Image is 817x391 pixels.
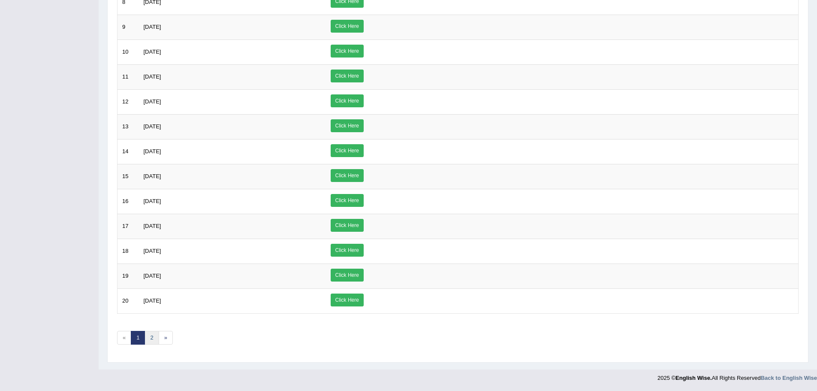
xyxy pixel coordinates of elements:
span: [DATE] [144,98,161,105]
td: 9 [118,15,139,39]
td: 16 [118,189,139,214]
td: 10 [118,39,139,64]
span: [DATE] [144,73,161,80]
td: 12 [118,89,139,114]
a: 2 [145,331,159,345]
span: « [117,331,131,345]
td: 18 [118,239,139,264]
td: 17 [118,214,139,239]
strong: English Wise. [675,375,711,381]
span: [DATE] [144,297,161,304]
a: Click Here [331,219,364,232]
a: Click Here [331,119,364,132]
a: Click Here [331,269,364,282]
td: 11 [118,64,139,89]
a: » [159,331,173,345]
span: [DATE] [144,273,161,279]
td: 13 [118,114,139,139]
td: 14 [118,139,139,164]
span: [DATE] [144,148,161,155]
span: [DATE] [144,48,161,55]
a: Click Here [331,194,364,207]
a: Back to English Wise [761,375,817,381]
td: 20 [118,288,139,313]
a: Click Here [331,45,364,58]
span: [DATE] [144,24,161,30]
a: 1 [131,331,145,345]
span: [DATE] [144,123,161,130]
a: Click Here [331,20,364,33]
td: 19 [118,264,139,288]
a: Click Here [331,94,364,107]
td: 15 [118,164,139,189]
div: 2025 © All Rights Reserved [657,370,817,382]
span: [DATE] [144,198,161,204]
a: Click Here [331,294,364,306]
a: Click Here [331,70,364,82]
a: Click Here [331,244,364,257]
a: Click Here [331,144,364,157]
span: [DATE] [144,248,161,254]
span: [DATE] [144,173,161,179]
a: Click Here [331,169,364,182]
span: [DATE] [144,223,161,229]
